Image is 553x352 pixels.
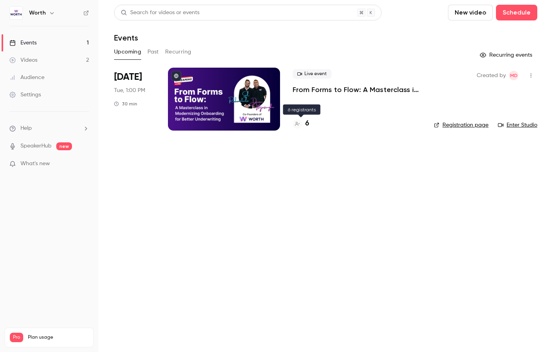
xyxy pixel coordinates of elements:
[293,69,332,79] span: Live event
[121,9,199,17] div: Search for videos or events
[498,121,537,129] a: Enter Studio
[20,124,32,133] span: Help
[293,118,309,129] a: 6
[509,71,518,80] span: Marilena De Niear
[20,160,50,168] span: What's new
[476,49,537,61] button: Recurring events
[147,46,159,58] button: Past
[114,101,137,107] div: 30 min
[293,85,421,94] a: From Forms to Flow: A Masterclass in Modernizing Onboarding for Better Underwriting
[10,333,23,342] span: Pro
[510,71,518,80] span: MD
[79,160,89,168] iframe: Noticeable Trigger
[434,121,488,129] a: Registration page
[114,71,142,83] span: [DATE]
[496,5,537,20] button: Schedule
[10,7,22,19] img: Worth
[28,334,88,341] span: Plan usage
[29,9,46,17] h6: Worth
[114,33,138,42] h1: Events
[477,71,506,80] span: Created by
[448,5,493,20] button: New video
[114,87,145,94] span: Tue, 1:00 PM
[9,74,44,81] div: Audience
[165,46,192,58] button: Recurring
[9,124,89,133] li: help-dropdown-opener
[114,46,141,58] button: Upcoming
[20,142,52,150] a: SpeakerHub
[114,68,155,131] div: Sep 23 Tue, 1:00 PM (America/New York)
[9,56,37,64] div: Videos
[9,39,37,47] div: Events
[56,142,72,150] span: new
[9,91,41,99] div: Settings
[305,118,309,129] h4: 6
